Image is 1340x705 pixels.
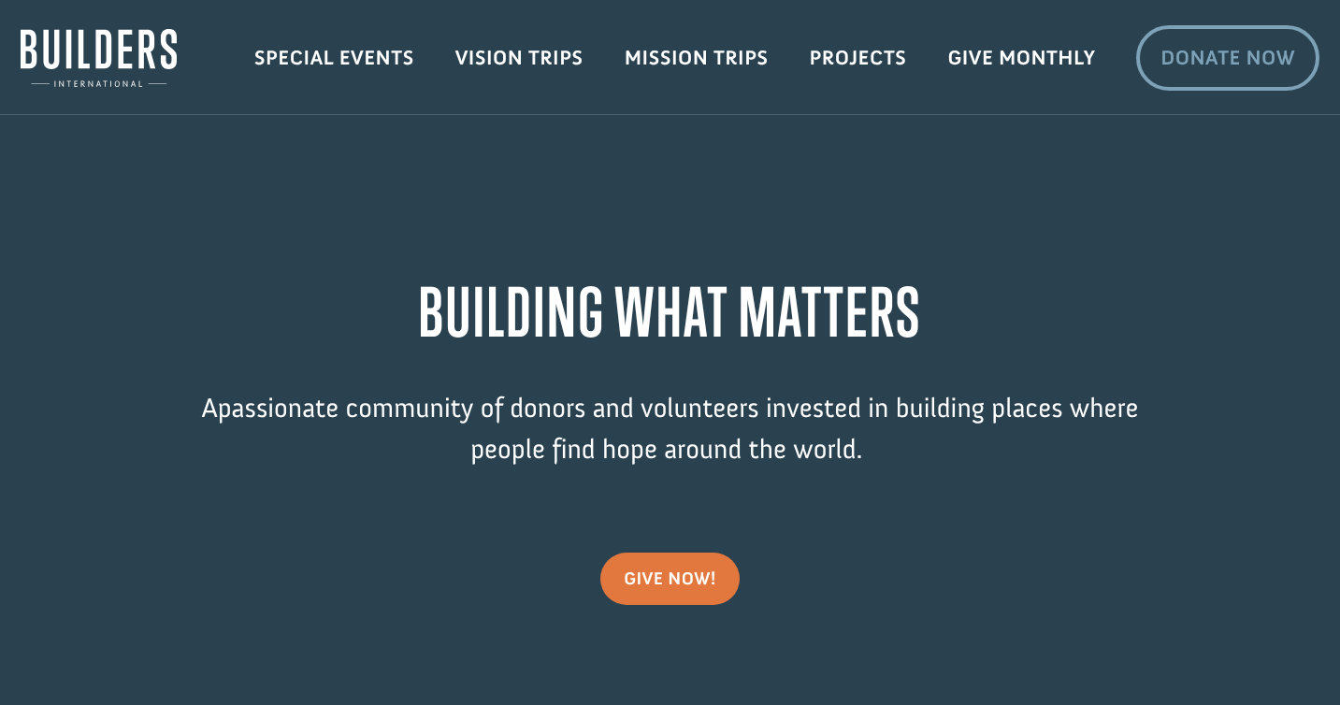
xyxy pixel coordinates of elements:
a: give now! [600,553,740,605]
p: passionate community of donors and volunteers invested in building places where people find hope ... [166,388,1175,497]
a: Donate Now [1136,25,1319,91]
a: Vision Trips [435,31,604,85]
span: Nixa , [GEOGRAPHIC_DATA] [50,75,186,88]
a: Special Events [234,31,435,85]
img: US.png [34,75,47,88]
a: Projects [789,31,928,85]
span: A [201,391,217,424]
button: Donate [265,37,348,71]
div: to [34,58,257,71]
h1: BUILDING WHAT MATTERS [166,273,1175,360]
strong: Builders International: Foundation [44,57,223,71]
img: Builders International [21,29,177,87]
a: Mission Trips [604,31,789,85]
a: Give Monthly [927,31,1116,85]
img: emoji partyFace [34,39,49,54]
div: [PERSON_NAME] donated $100 [34,19,257,56]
